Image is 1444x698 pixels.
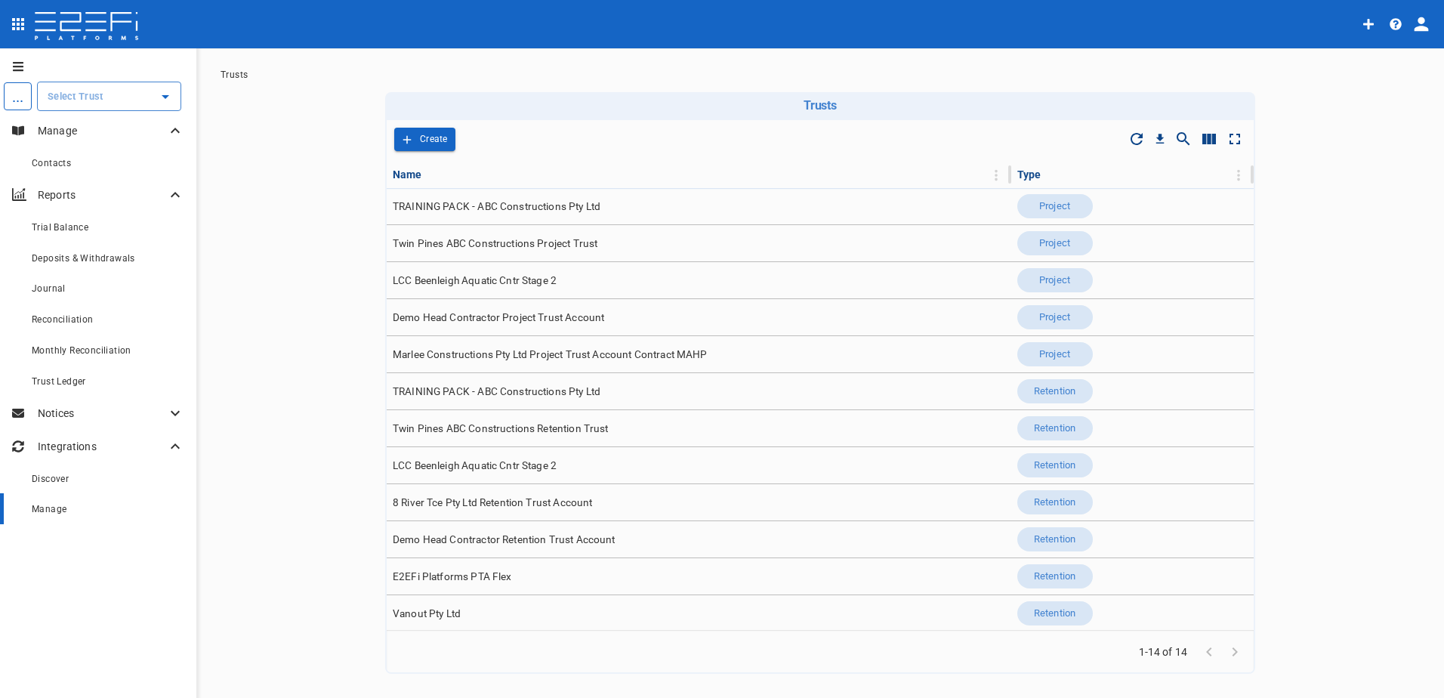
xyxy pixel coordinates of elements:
span: Journal [32,283,66,294]
span: Twin Pines ABC Constructions Project Trust [393,236,597,251]
button: Column Actions [984,163,1008,187]
span: Discover [32,474,69,484]
span: Marlee Constructions Pty Ltd Project Trust Account Contract MAHP [393,347,708,362]
span: Retention [1025,496,1085,510]
span: Project [1030,236,1079,251]
button: Create [394,128,455,151]
div: Name [393,165,422,184]
span: Reconciliation [32,314,94,325]
span: Demo Head Contractor Project Trust Account [393,310,604,325]
button: Show/Hide search [1171,126,1196,152]
p: Manage [38,123,166,138]
span: LCC Beenleigh Aquatic Cntr Stage 2 [393,459,557,473]
p: Notices [38,406,166,421]
button: Open [155,86,176,107]
span: Project [1030,273,1079,288]
button: Toggle full screen [1222,126,1248,152]
span: 1-14 of 14 [1139,644,1188,659]
span: Project [1030,199,1079,214]
span: TRAINING PACK - ABC Constructions Pty Ltd [393,199,600,214]
span: Refresh Data [1124,126,1149,152]
span: Manage [32,504,66,514]
span: Trust Ledger [32,376,86,387]
button: Column Actions [1226,163,1251,187]
h6: Trusts [391,98,1249,113]
span: LCC Beenleigh Aquatic Cntr Stage 2 [393,273,557,288]
span: Retention [1025,459,1085,473]
div: Type [1017,165,1041,184]
span: Monthly Reconciliation [32,345,131,356]
span: 8 River Tce Pty Ltd Retention Trust Account [393,496,592,510]
p: Create [420,131,448,148]
span: TRAINING PACK - ABC Constructions Pty Ltd [393,385,600,399]
span: Add Trust [394,128,455,151]
button: Download CSV [1149,128,1171,150]
p: Integrations [38,439,166,454]
span: Retention [1025,533,1085,547]
nav: breadcrumb [221,69,1420,80]
span: Go to previous page [1196,644,1222,658]
span: E2EFi Platforms PTA Flex [393,570,512,584]
span: Retention [1025,607,1085,621]
span: Vanout Pty Ltd [393,607,461,621]
span: Retention [1025,422,1085,436]
p: Reports [38,187,166,202]
button: Show/Hide columns [1196,126,1222,152]
span: Twin Pines ABC Constructions Retention Trust [393,422,609,436]
span: Go to next page [1222,644,1248,658]
a: Trusts [221,69,248,80]
input: Select Trust [44,88,152,104]
span: Contacts [32,158,71,168]
span: Deposits & Withdrawals [32,253,135,264]
span: Trial Balance [32,222,88,233]
span: Project [1030,310,1079,325]
span: Retention [1025,570,1085,584]
span: Demo Head Contractor Retention Trust Account [393,533,616,547]
span: Retention [1025,385,1085,399]
span: Project [1030,347,1079,362]
div: ... [4,82,32,110]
